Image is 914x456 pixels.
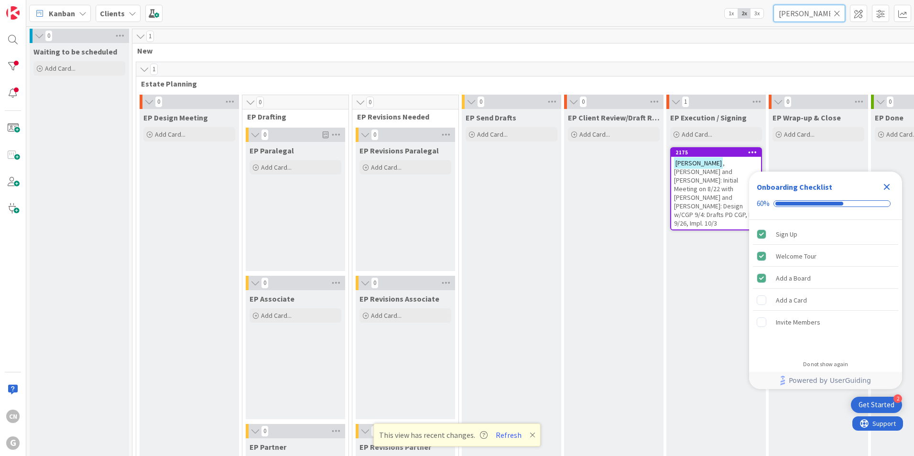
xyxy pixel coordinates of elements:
[879,179,894,195] div: Close Checklist
[579,96,587,108] span: 0
[776,316,820,328] div: Invite Members
[568,113,660,122] span: EP Client Review/Draft Review Meeting
[6,410,20,423] div: CN
[893,394,902,403] div: 2
[261,277,269,289] span: 0
[359,442,431,452] span: EP Revisions Partner
[261,425,269,437] span: 0
[100,9,125,18] b: Clients
[751,9,763,18] span: 3x
[33,47,117,56] span: Waiting to be scheduled
[784,130,815,139] span: Add Card...
[466,113,516,122] span: EP Send Drafts
[256,97,264,108] span: 0
[674,157,723,168] mark: [PERSON_NAME]
[477,96,485,108] span: 0
[261,163,292,172] span: Add Card...
[803,360,848,368] div: Do not show again
[757,199,770,208] div: 60%
[671,148,761,229] div: 2175[PERSON_NAME], [PERSON_NAME] and [PERSON_NAME]: Initial Meeting on 8/22 with [PERSON_NAME] an...
[247,112,337,121] span: EP Drafting
[45,64,76,73] span: Add Card...
[753,268,898,289] div: Add a Board is complete.
[757,181,832,193] div: Onboarding Checklist
[875,113,903,122] span: EP Done
[261,311,292,320] span: Add Card...
[146,31,154,42] span: 1
[753,290,898,311] div: Add a Card is incomplete.
[371,277,379,289] span: 0
[776,228,797,240] div: Sign Up
[250,294,294,304] span: EP Associate
[492,429,525,441] button: Refresh
[784,96,792,108] span: 0
[366,97,374,108] span: 0
[357,112,446,121] span: EP Revisions Needed
[859,400,894,410] div: Get Started
[773,113,841,122] span: EP Wrap-up & Close
[682,130,712,139] span: Add Card...
[250,442,286,452] span: EP Partner
[371,311,402,320] span: Add Card...
[754,372,897,389] a: Powered by UserGuiding
[6,6,20,20] img: Visit kanbanzone.com
[776,294,807,306] div: Add a Card
[143,113,208,122] span: EP Design Meeting
[749,372,902,389] div: Footer
[753,224,898,245] div: Sign Up is complete.
[851,397,902,413] div: Open Get Started checklist, remaining modules: 2
[477,130,508,139] span: Add Card...
[359,146,439,155] span: EP Revisions Paralegal
[753,246,898,267] div: Welcome Tour is complete.
[250,146,294,155] span: EP Paralegal
[261,129,269,141] span: 0
[359,294,439,304] span: EP Revisions Associate
[749,220,902,354] div: Checklist items
[379,429,488,441] span: This view has recent changes.
[371,425,379,437] span: 0
[155,96,163,108] span: 0
[45,30,53,42] span: 0
[6,436,20,450] div: G
[725,9,738,18] span: 1x
[789,375,871,386] span: Powered by UserGuiding
[155,130,185,139] span: Add Card...
[773,5,845,22] input: Quick Filter...
[671,148,761,157] div: 2175
[371,129,379,141] span: 0
[749,172,902,389] div: Checklist Container
[20,1,44,13] span: Support
[49,8,75,19] span: Kanban
[886,96,894,108] span: 0
[776,250,816,262] div: Welcome Tour
[150,64,158,75] span: 1
[371,163,402,172] span: Add Card...
[738,9,751,18] span: 2x
[776,272,811,284] div: Add a Board
[674,159,756,228] span: , [PERSON_NAME] and [PERSON_NAME]: Initial Meeting on 8/22 with [PERSON_NAME] and [PERSON_NAME]: ...
[579,130,610,139] span: Add Card...
[670,113,747,122] span: EP Execution / Signing
[753,312,898,333] div: Invite Members is incomplete.
[757,199,894,208] div: Checklist progress: 60%
[682,96,689,108] span: 1
[675,149,761,156] div: 2175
